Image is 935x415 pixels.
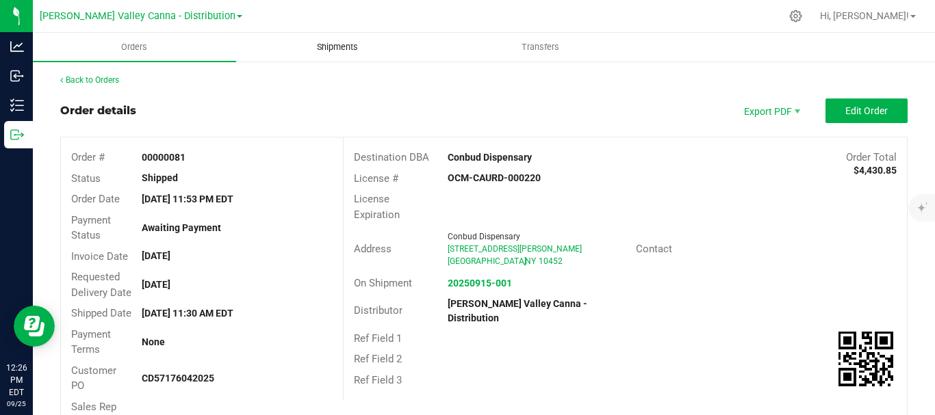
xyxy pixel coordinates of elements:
p: 12:26 PM EDT [6,362,27,399]
div: Order details [60,103,136,119]
span: Requested Delivery Date [71,271,131,299]
span: Invoice Date [71,250,128,263]
span: Transfers [503,41,578,53]
span: [PERSON_NAME] Valley Canna - Distribution [40,10,235,22]
span: Customer PO [71,364,116,392]
img: Scan me! [838,332,893,386]
a: 20250915-001 [448,278,512,289]
inline-svg: Inventory [10,98,24,112]
strong: $4,430.85 [854,165,897,176]
strong: [DATE] 11:30 AM EDT [142,308,233,319]
span: Ref Field 3 [354,374,402,386]
span: License Expiration [354,193,400,221]
div: Manage settings [787,10,804,23]
span: Order Date [71,193,120,205]
span: Destination DBA [354,151,429,163]
a: Shipments [236,33,439,62]
iframe: Resource center [14,306,55,347]
span: Orders [103,41,166,53]
span: Shipped Date [71,307,131,319]
span: Payment Terms [71,328,111,356]
inline-svg: Analytics [10,40,24,53]
strong: Awaiting Payment [142,222,221,233]
span: [GEOGRAPHIC_DATA] [448,256,526,266]
button: Edit Order [825,98,908,123]
a: Transfers [439,33,642,62]
span: Status [71,172,101,185]
strong: CD57176042025 [142,373,214,384]
span: Payment Status [71,214,111,242]
span: Edit Order [845,105,888,116]
span: License # [354,172,398,185]
span: Order # [71,151,105,163]
li: Export PDF [730,98,812,123]
span: Hi, [PERSON_NAME]! [820,10,909,21]
span: , [524,256,525,266]
span: Order Total [846,151,897,163]
span: Ref Field 1 [354,332,402,345]
strong: Conbud Dispensary [448,152,532,163]
a: Back to Orders [60,75,119,85]
strong: [PERSON_NAME] Valley Canna - Distribution [448,298,587,323]
span: Ref Field 2 [354,353,402,365]
span: Address [354,243,392,255]
strong: Shipped [142,172,178,183]
span: Conbud Dispensary [448,232,520,241]
span: Contact [636,243,672,255]
inline-svg: Outbound [10,128,24,142]
span: On Shipment [354,277,412,289]
qrcode: 00000081 [838,332,893,386]
a: Orders [33,33,236,62]
span: Distributor [354,304,402,317]
strong: [DATE] 11:53 PM EDT [142,193,233,204]
strong: 00000081 [142,152,185,163]
strong: [DATE] [142,279,170,290]
p: 09/25 [6,399,27,409]
span: 10452 [539,256,563,266]
strong: None [142,336,165,347]
span: Sales Rep [71,401,116,413]
strong: [DATE] [142,250,170,261]
span: Shipments [298,41,376,53]
span: [STREET_ADDRESS][PERSON_NAME] [448,244,582,254]
inline-svg: Inbound [10,69,24,83]
span: NY [525,256,536,266]
strong: OCM-CAURD-000220 [448,172,541,183]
